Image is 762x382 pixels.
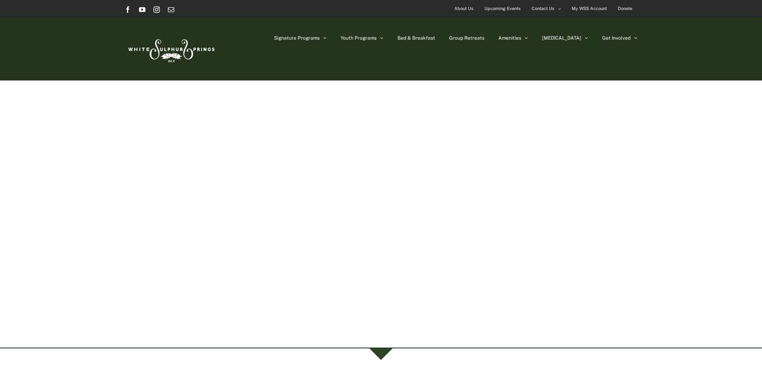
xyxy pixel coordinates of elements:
[153,6,160,13] a: Instagram
[449,18,484,58] a: Group Retreats
[572,3,607,14] span: My WSS Account
[498,18,528,58] a: Amenities
[602,18,637,58] a: Get Involved
[341,18,383,58] a: Youth Programs
[532,3,554,14] span: Contact Us
[498,36,521,40] span: Amenities
[618,3,632,14] span: Donate
[454,3,474,14] span: About Us
[602,36,631,40] span: Get Involved
[274,18,637,58] nav: Main Menu
[341,36,377,40] span: Youth Programs
[139,6,145,13] a: YouTube
[168,6,174,13] a: Email
[274,36,320,40] span: Signature Programs
[484,3,521,14] span: Upcoming Events
[125,6,131,13] a: Facebook
[397,18,435,58] a: Bed & Breakfast
[274,18,327,58] a: Signature Programs
[542,18,588,58] a: [MEDICAL_DATA]
[449,36,484,40] span: Group Retreats
[397,36,435,40] span: Bed & Breakfast
[125,30,217,68] img: White Sulphur Springs Logo
[542,36,581,40] span: [MEDICAL_DATA]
